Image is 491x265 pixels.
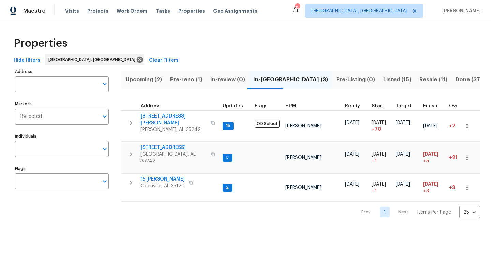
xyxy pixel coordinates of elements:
span: Clear Filters [149,56,179,65]
span: 15 [PERSON_NAME] [140,176,185,183]
button: Hide filters [11,54,43,67]
span: [DATE] [423,182,438,187]
span: [PERSON_NAME] [285,124,321,128]
span: Finish [423,104,437,108]
span: In-review (0) [210,75,245,84]
span: 1 Selected [20,114,42,120]
span: Upcoming (2) [125,75,162,84]
span: Properties [14,40,68,47]
div: 15 [295,4,300,11]
div: Earliest renovation start date (first business day after COE or Checkout) [345,104,366,108]
div: Target renovation project end date [396,104,418,108]
button: Open [100,176,109,186]
span: [PERSON_NAME] [285,185,321,190]
span: [DATE] [396,182,410,187]
span: +21 [449,155,457,160]
span: Projects [87,7,108,14]
button: Clear Filters [146,54,181,67]
label: Flags [15,167,109,171]
div: 25 [459,203,480,221]
span: In-[GEOGRAPHIC_DATA] (3) [253,75,328,84]
span: [DATE] [396,120,410,125]
span: HPM [285,104,296,108]
span: +3 [449,185,455,190]
td: Scheduled to finish 5 day(s) late [420,142,446,173]
span: [PERSON_NAME], AL 35242 [140,126,207,133]
span: Work Orders [117,7,148,14]
td: Project started 70 days late [369,110,393,142]
span: +3 [423,188,429,194]
span: Properties [178,7,205,14]
nav: Pagination Navigation [355,206,480,218]
span: [GEOGRAPHIC_DATA], AL 35242 [140,151,207,165]
span: Overall [449,104,467,108]
span: [PERSON_NAME] [440,7,481,14]
span: Updates [223,104,243,108]
span: Geo Assignments [213,7,257,14]
span: Ready [345,104,360,108]
span: [DATE] [345,152,359,157]
span: [GEOGRAPHIC_DATA], [GEOGRAPHIC_DATA] [48,56,138,63]
div: Projected renovation finish date [423,104,444,108]
p: Items Per Page [417,209,451,216]
span: + 1 [372,188,377,194]
span: Maestro [23,7,46,14]
span: [DATE] [345,182,359,187]
span: Start [372,104,384,108]
button: Open [100,144,109,154]
td: 2 day(s) past target finish date [446,110,476,142]
span: + 70 [372,126,381,133]
button: Open [100,79,109,89]
span: + 1 [372,158,377,165]
td: Project started 1 days late [369,174,393,202]
span: 2 [223,185,232,190]
div: [GEOGRAPHIC_DATA], [GEOGRAPHIC_DATA] [45,54,144,65]
span: Odenville, AL 35120 [140,183,185,189]
span: Pre-reno (1) [170,75,202,84]
label: Markets [15,102,109,106]
span: [STREET_ADDRESS][PERSON_NAME] [140,113,207,126]
span: OD Select [255,120,280,128]
span: 3 [223,155,232,160]
span: Pre-Listing (0) [336,75,375,84]
span: [DATE] [372,120,386,125]
td: 3 day(s) past target finish date [446,174,476,202]
td: 21 day(s) past target finish date [446,142,476,173]
span: [DATE] [372,182,386,187]
span: Resale (11) [419,75,447,84]
span: [DATE] [423,124,437,128]
span: 15 [223,123,233,129]
span: Listed (15) [383,75,411,84]
span: [STREET_ADDRESS] [140,144,207,151]
span: Target [396,104,412,108]
span: [DATE] [372,152,386,157]
button: Open [100,112,109,121]
span: Hide filters [14,56,40,65]
span: [PERSON_NAME] [285,155,321,160]
td: Scheduled to finish 3 day(s) late [420,174,446,202]
td: Project started 1 days late [369,142,393,173]
span: Tasks [156,9,170,13]
a: Goto page 1 [380,207,390,217]
span: [GEOGRAPHIC_DATA], [GEOGRAPHIC_DATA] [311,7,407,14]
span: Address [140,104,161,108]
div: Days past target finish date [449,104,473,108]
span: [DATE] [345,120,359,125]
div: Actual renovation start date [372,104,390,108]
span: +2 [449,124,455,128]
span: [DATE] [423,152,438,157]
label: Individuals [15,134,109,138]
span: Done (372) [456,75,486,84]
span: +5 [423,158,429,165]
span: Flags [255,104,268,108]
span: [DATE] [396,152,410,157]
span: Visits [65,7,79,14]
label: Address [15,69,109,74]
